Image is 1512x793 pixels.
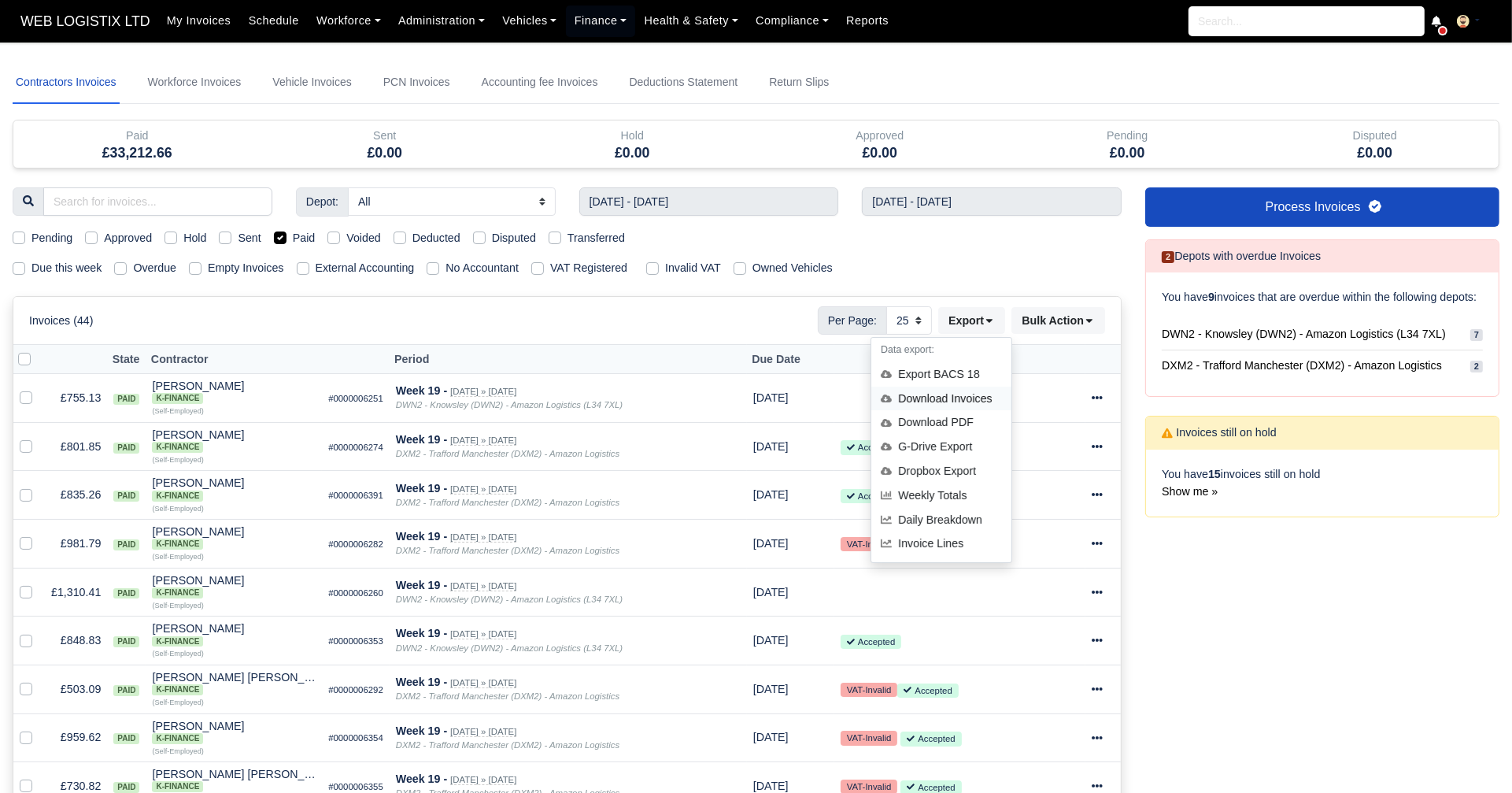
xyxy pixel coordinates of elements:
i: DXM2 - Trafford Manchester (DXM2) - Amazon Logistics [396,546,619,555]
strong: Week 19 - [396,676,447,688]
span: paid [113,685,139,696]
small: (Self-Employed) [152,699,203,706]
h5: £33,212.66 [25,145,250,161]
strong: Week 19 - [396,579,447,591]
small: #0000006282 [328,539,383,549]
label: Due this week [31,259,102,277]
div: You have invoices still on hold [1146,450,1499,517]
a: Process Invoices [1145,187,1499,227]
small: Accepted [900,732,961,746]
div: Paid [25,127,250,145]
span: K-Finance [152,393,203,404]
div: [PERSON_NAME] [PERSON_NAME] [152,769,316,792]
div: Bulk Action [1011,307,1105,334]
label: Voided [346,229,381,247]
div: Disputed [1251,120,1499,168]
small: [DATE] » [DATE] [450,629,516,639]
label: Overdue [133,259,176,277]
a: Workforce Invoices [145,61,245,104]
div: Paid [13,120,261,168]
span: K-Finance [152,539,203,550]
div: Approved [756,120,1004,168]
small: VAT-Invalid [841,731,897,745]
div: Sent [261,120,509,168]
a: Show me » [1162,485,1218,498]
div: Hold [520,127,745,145]
div: [PERSON_NAME] K-Finance [152,477,316,501]
h5: £0.00 [273,145,497,161]
span: paid [113,733,139,744]
small: Accepted [841,635,901,649]
span: K-Finance [152,781,203,792]
th: Contractor [146,345,322,374]
td: £755.13 [45,374,107,423]
a: Deductions Statement [626,61,741,104]
label: No Accountant [445,259,519,277]
a: Invoice Lines [871,532,1011,557]
label: Empty Invoices [208,259,284,277]
a: Daily Breakdown [871,508,1011,532]
div: [PERSON_NAME] [152,721,316,744]
h6: Depots with overdue Invoices [1162,250,1321,263]
span: K-Finance [152,587,203,598]
h5: £0.00 [1263,145,1488,161]
td: £835.26 [45,471,107,520]
span: 2 months ago [753,440,789,453]
small: VAT-Invalid [841,683,897,697]
div: [PERSON_NAME] [152,526,316,550]
span: paid [113,443,139,454]
a: Finance [566,6,636,36]
th: Due Date [747,345,834,374]
span: K-Finance [152,733,203,744]
div: Pending [1015,127,1240,145]
small: (Self-Employed) [152,505,203,513]
span: 2 months ago [753,634,789,647]
a: DWN2 - Knowsley (DWN2) - Amazon Logistics (L34 7XL) 7 [1162,319,1483,350]
div: Approved [768,127,993,145]
i: DWN2 - Knowsley (DWN2) - Amazon Logistics (L34 7XL) [396,595,623,604]
i: DXM2 - Trafford Manchester (DXM2) - Amazon Logistics [396,449,619,458]
div: Export BACS 18 [871,362,1011,387]
span: paid [113,636,139,647]
small: Accepted [897,684,958,698]
strong: Week 19 - [396,482,447,495]
strong: Week 19 - [396,724,447,737]
div: [PERSON_NAME] [PERSON_NAME] K-Finance [152,672,316,695]
label: Owned Vehicles [752,259,833,277]
h5: £0.00 [520,145,745,161]
div: Download PDF [871,411,1011,435]
small: #0000006355 [328,782,383,791]
label: Approved [104,229,152,247]
i: DWN2 - Knowsley (DWN2) - Amazon Logistics (L34 7XL) [396,643,623,653]
div: [PERSON_NAME] [PERSON_NAME] [152,672,316,695]
label: Invalid VAT [665,259,721,277]
a: WEB LOGISTIX LTD [13,6,158,37]
label: Pending [31,229,72,247]
small: [DATE] » [DATE] [450,532,516,543]
i: DXM2 - Trafford Manchester (DXM2) - Amazon Logistics [396,498,619,507]
a: Vehicle Invoices [269,61,354,104]
div: Pending [1004,120,1251,168]
a: Weekly Totals [871,484,1011,508]
small: VAT-Invalid [841,537,897,551]
span: paid [113,539,139,550]
a: Schedule [240,6,308,36]
div: [PERSON_NAME] K-Finance [152,575,316,598]
a: Workforce [308,6,390,36]
small: [DATE] » [DATE] [450,387,516,397]
a: Health & Safety [635,6,747,36]
span: 2 months ago [753,586,789,598]
span: Per Page: [818,306,887,335]
strong: Week 19 - [396,627,447,639]
small: (Self-Employed) [152,456,203,464]
a: Accounting fee Invoices [479,61,601,104]
span: K-Finance [152,442,203,453]
label: Hold [183,229,206,247]
a: Vehicles [494,6,566,36]
strong: Week 19 - [396,530,447,543]
i: DXM2 - Trafford Manchester (DXM2) - Amazon Logistics [396,740,619,750]
input: Search... [1189,6,1425,36]
small: [DATE] » [DATE] [450,727,516,737]
div: [PERSON_NAME] K-Finance [152,526,316,550]
i: DWN2 - Knowsley (DWN2) - Amazon Logistics (L34 7XL) [396,400,623,409]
